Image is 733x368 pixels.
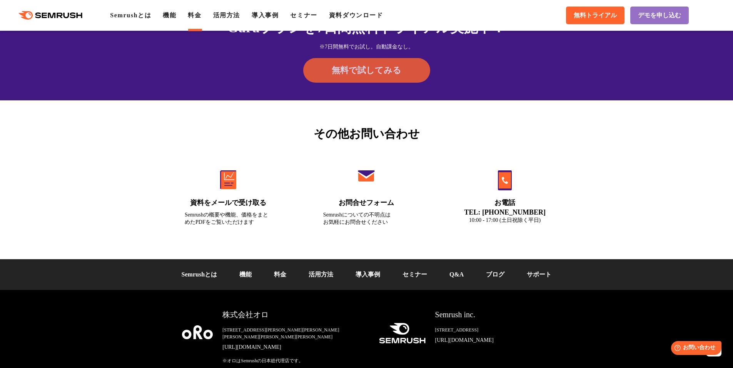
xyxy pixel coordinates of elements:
[323,211,410,226] div: Semrushについての不明点は お気軽にお問合せください
[182,271,217,278] a: Semrushとは
[185,211,272,226] div: Semrushの概要や機能、価格をまとめたPDFをご覧いただけます
[309,271,333,278] a: 活用方法
[26,45,32,52] img: tab_domain_overview_orange.svg
[188,12,201,18] a: 料金
[89,46,124,51] div: キーワード流入
[22,12,38,18] div: v 4.0.25
[159,125,574,142] div: その他お問い合わせ
[303,58,430,83] a: 無料で試してみる
[35,46,64,51] div: ドメイン概要
[638,12,681,20] span: デモを申し込む
[213,12,240,18] a: 活用方法
[332,65,401,76] span: 無料で試してみる
[356,271,380,278] a: 導入事例
[222,309,366,320] div: 株式会社オロ
[169,154,288,235] a: 資料をメールで受け取る Semrushの概要や機能、価格をまとめたPDFをご覧いただけます
[81,45,87,52] img: tab_keywords_by_traffic_grey.svg
[630,7,689,24] a: デモを申し込む
[435,336,551,344] a: [URL][DOMAIN_NAME]
[461,208,548,216] div: TEL: [PHONE_NUMBER]
[435,309,551,320] div: Semrush inc.
[222,357,366,364] div: ※オロはSemrushの日本総代理店です。
[574,12,617,20] span: 無料トライアル
[435,326,551,333] div: [STREET_ADDRESS]
[185,198,272,208] div: 資料をメールで受け取る
[323,198,410,208] div: お問合せフォーム
[222,326,366,340] div: [STREET_ADDRESS][PERSON_NAME][PERSON_NAME][PERSON_NAME][PERSON_NAME][PERSON_NAME]
[449,271,464,278] a: Q&A
[461,198,548,208] div: お電話
[252,12,279,18] a: 導入事例
[12,20,18,27] img: website_grey.svg
[163,12,176,18] a: 機能
[402,271,427,278] a: セミナー
[527,271,551,278] a: サポート
[182,325,213,339] img: oro company
[566,7,624,24] a: 無料トライアル
[665,338,725,360] iframe: Help widget launcher
[274,271,286,278] a: 料金
[329,12,383,18] a: 資料ダウンロード
[222,343,366,351] a: [URL][DOMAIN_NAME]
[461,216,548,224] div: 10:00 - 17:00 (土日祝除く平日)
[486,271,504,278] a: ブログ
[307,154,426,235] a: お問合せフォーム Semrushについての不明点はお気軽にお問合せください
[20,20,89,27] div: ドメイン: [DOMAIN_NAME]
[110,12,151,18] a: Semrushとは
[12,12,18,18] img: logo_orange.svg
[290,12,317,18] a: セミナー
[239,271,252,278] a: 機能
[159,43,574,51] div: ※7日間無料でお試し。自動課金なし。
